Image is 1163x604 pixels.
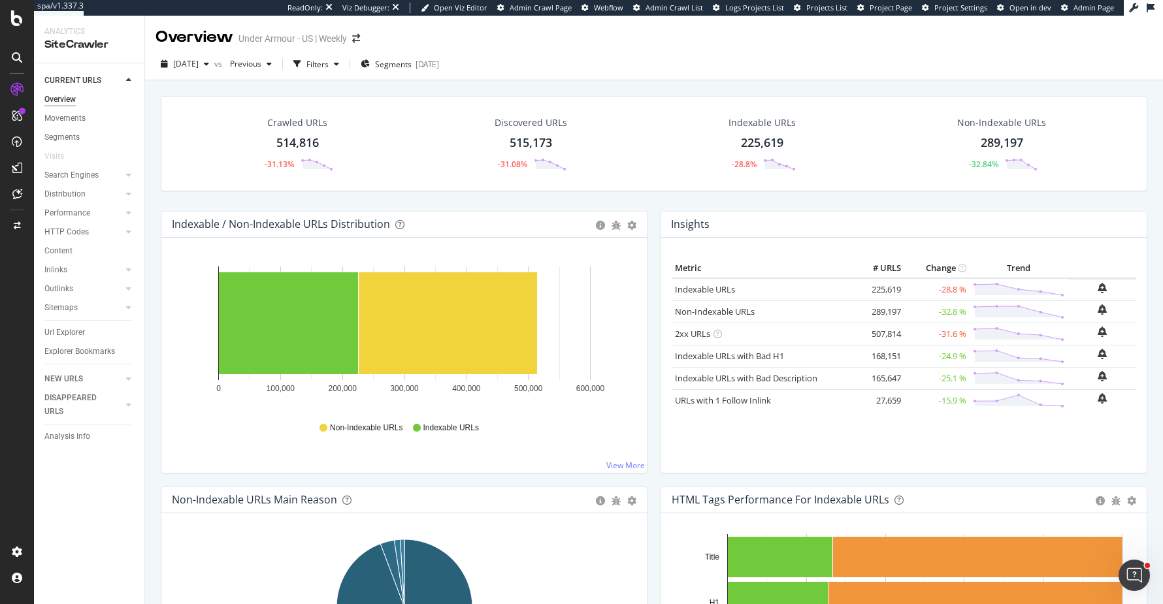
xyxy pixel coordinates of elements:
[421,3,487,13] a: Open Viz Editor
[794,3,847,13] a: Projects List
[434,3,487,12] span: Open Viz Editor
[267,116,327,129] div: Crawled URLs
[852,278,904,301] td: 225,619
[416,59,439,70] div: [DATE]
[375,59,412,70] span: Segments
[265,159,294,170] div: -31.13%
[852,300,904,323] td: 289,197
[44,150,64,163] div: Visits
[44,391,110,419] div: DISAPPEARED URLS
[355,54,444,74] button: Segments[DATE]
[675,350,784,362] a: Indexable URLs with Bad H1
[675,372,817,384] a: Indexable URLs with Bad Description
[922,3,987,13] a: Project Settings
[852,367,904,389] td: 165,647
[225,54,277,74] button: Previous
[725,3,784,12] span: Logs Projects List
[44,282,122,296] a: Outlinks
[594,3,623,12] span: Webflow
[44,131,80,144] div: Segments
[852,389,904,411] td: 27,659
[852,345,904,367] td: 168,151
[173,58,199,69] span: 2025 Aug. 21st
[732,159,757,170] div: -28.8%
[44,150,77,163] a: Visits
[1009,3,1051,12] span: Open in dev
[646,3,703,12] span: Admin Crawl List
[970,259,1068,278] th: Trend
[172,493,337,506] div: Non-Indexable URLs Main Reason
[596,221,605,230] div: circle-info
[612,221,621,230] div: bug
[423,422,479,434] span: Indexable URLs
[1061,3,1114,13] a: Admin Page
[44,74,101,87] div: CURRENT URLS
[1119,560,1150,591] iframe: Intercom live chat
[675,328,710,340] a: 2xx URLs
[981,135,1023,151] div: 289,197
[44,244,73,258] div: Content
[44,206,90,220] div: Performance
[44,345,115,358] div: Explorer Bookmarks
[870,3,912,12] span: Project Page
[612,496,621,505] div: bug
[44,168,99,182] div: Search Engines
[44,187,122,201] a: Distribution
[452,384,481,393] text: 400,000
[44,225,89,239] div: HTTP Codes
[904,345,970,367] td: -24.9 %
[671,215,710,233] h4: Insights
[514,384,543,393] text: 500,000
[1098,371,1107,381] div: bell-plus
[969,159,998,170] div: -32.84%
[1096,496,1105,505] div: circle-info
[44,263,67,277] div: Inlinks
[44,26,134,37] div: Analytics
[904,323,970,345] td: -31.6 %
[581,3,623,13] a: Webflow
[172,259,637,410] svg: A chart.
[1098,393,1107,404] div: bell-plus
[44,244,135,258] a: Content
[44,168,122,182] a: Search Engines
[1098,304,1107,315] div: bell-plus
[1127,496,1136,505] div: gear
[342,3,389,13] div: Viz Debugger:
[44,345,135,358] a: Explorer Bookmarks
[1098,283,1107,293] div: bell-plus
[330,422,402,434] span: Non-Indexable URLs
[44,326,85,340] div: Url Explorer
[705,552,720,562] text: Title
[306,59,329,70] div: Filters
[214,58,225,69] span: vs
[288,54,344,74] button: Filters
[44,74,122,87] a: CURRENT URLS
[44,93,76,106] div: Overview
[576,384,605,393] text: 600,000
[44,37,134,52] div: SiteCrawler
[675,306,755,317] a: Non-Indexable URLs
[238,32,347,45] div: Under Armour - US | Weekly
[997,3,1051,13] a: Open in dev
[498,159,527,170] div: -31.08%
[267,384,295,393] text: 100,000
[1098,349,1107,359] div: bell-plus
[627,496,636,505] div: gear
[729,116,796,129] div: Indexable URLs
[44,112,86,125] div: Movements
[904,389,970,411] td: -15.9 %
[633,3,703,13] a: Admin Crawl List
[675,394,771,406] a: URLs with 1 Follow Inlink
[857,3,912,13] a: Project Page
[276,135,319,151] div: 514,816
[44,372,122,386] a: NEW URLS
[904,300,970,323] td: -32.8 %
[904,278,970,301] td: -28.8 %
[713,3,784,13] a: Logs Projects List
[806,3,847,12] span: Projects List
[44,131,135,144] a: Segments
[44,282,73,296] div: Outlinks
[352,34,360,43] div: arrow-right-arrow-left
[44,206,122,220] a: Performance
